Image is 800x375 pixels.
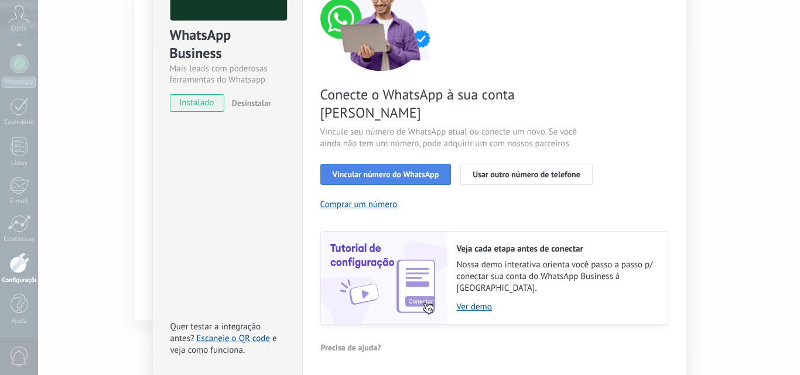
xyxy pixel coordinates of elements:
[460,164,593,185] button: Usar outro número de telefone
[232,98,271,108] span: Desinstalar
[320,126,599,150] span: Vincule seu número de WhatsApp atual ou conecte um novo. Se você ainda não tem um número, pode ad...
[170,321,261,344] span: Quer testar a integração antes?
[170,94,224,112] span: instalado
[170,333,277,356] span: e veja como funciona.
[333,170,439,178] span: Vincular número do WhatsApp
[320,164,452,185] button: Vincular número do WhatsApp
[457,259,656,294] span: Nossa demo interativa orienta você passo a passo p/ conectar sua conta do WhatsApp Business à [GE...
[457,243,656,254] h2: Veja cada etapa antes de conectar
[320,199,398,210] button: Comprar um número
[320,339,382,356] button: Precisa de ajuda?
[227,94,271,112] button: Desinstalar
[321,343,381,352] span: Precisa de ajuda?
[170,63,285,85] div: Mais leads com poderosas ferramentas do Whatsapp
[457,301,656,312] a: Ver demo
[320,85,599,122] span: Conecte o WhatsApp à sua conta [PERSON_NAME]
[473,170,580,178] span: Usar outro número de telefone
[197,333,270,344] a: Escaneie o QR code
[170,26,285,63] div: WhatsApp Business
